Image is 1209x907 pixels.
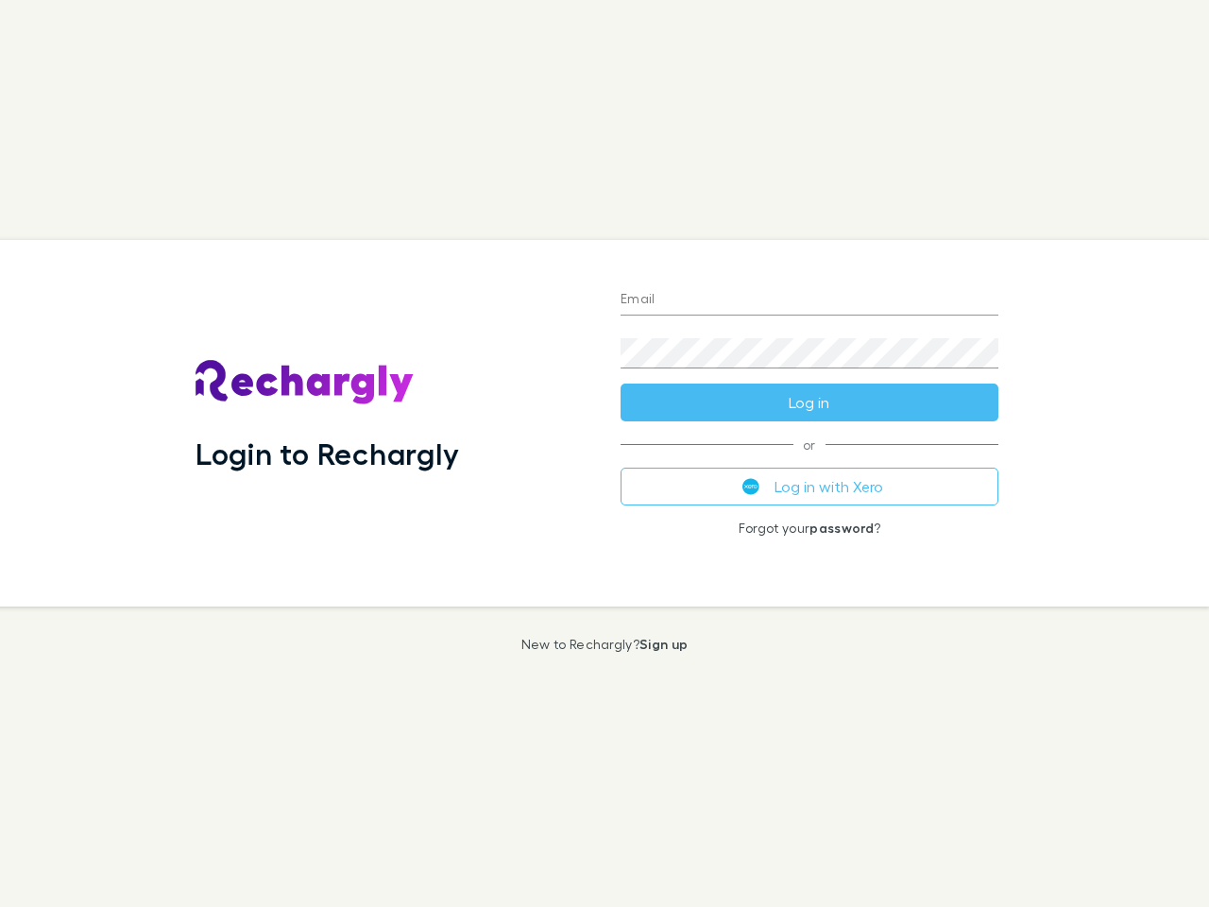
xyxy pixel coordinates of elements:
a: Sign up [639,636,688,652]
button: Log in with Xero [621,468,998,505]
p: New to Rechargly? [521,637,689,652]
span: or [621,444,998,445]
a: password [809,520,874,536]
img: Rechargly's Logo [196,360,415,405]
p: Forgot your ? [621,521,998,536]
button: Log in [621,384,998,421]
img: Xero's logo [742,478,759,495]
h1: Login to Rechargly [196,436,459,471]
